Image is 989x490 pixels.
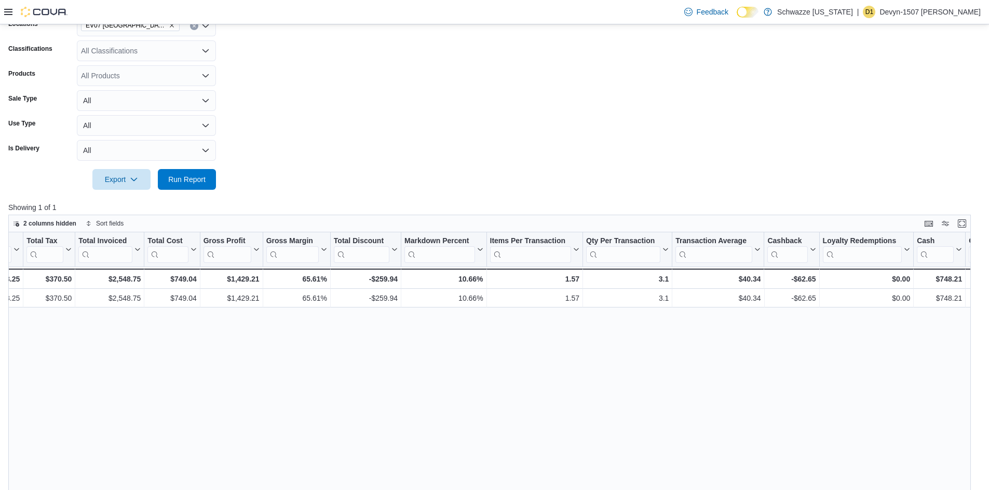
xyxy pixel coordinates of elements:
[26,292,72,304] div: $370.50
[168,174,206,185] span: Run Report
[147,236,188,263] div: Total Cost
[404,292,483,304] div: 10.66%
[78,236,141,263] button: Total Invoiced
[77,90,216,111] button: All
[917,236,962,263] button: Cash
[147,292,196,304] div: $749.04
[78,292,141,304] div: $2,548.75
[78,273,141,285] div: $2,548.75
[404,273,483,285] div: 10.66%
[26,236,63,263] div: Total Tax
[675,236,761,263] button: Transaction Average
[675,236,752,263] div: Transaction Average
[266,273,327,285] div: 65.61%
[767,236,816,263] button: Cashback
[147,236,196,263] button: Total Cost
[81,20,180,31] span: EV07 Paradise Hills
[204,236,251,263] div: Gross Profit
[8,45,52,53] label: Classifications
[404,236,475,246] div: Markdown Percent
[21,7,67,17] img: Cova
[490,236,572,263] div: Items Per Transaction
[767,236,807,246] div: Cashback
[917,273,962,285] div: $748.21
[675,236,752,246] div: Transaction Average
[26,236,63,246] div: Total Tax
[917,236,954,263] div: Cash
[404,236,483,263] button: Markdown Percent
[334,273,398,285] div: -$259.94
[863,6,875,18] div: Devyn-1507 Moye
[586,236,669,263] button: Qty Per Transaction
[158,169,216,190] button: Run Report
[490,236,580,263] button: Items Per Transaction
[334,236,389,263] div: Total Discount
[697,7,728,17] span: Feedback
[23,219,76,228] span: 2 columns hidden
[675,292,761,304] div: $40.34
[204,236,260,263] button: Gross Profit
[266,236,319,263] div: Gross Margin
[879,6,981,18] p: Devyn-1507 [PERSON_NAME]
[490,236,572,246] div: Items Per Transaction
[26,236,72,263] button: Total Tax
[823,273,911,285] div: $0.00
[8,119,35,128] label: Use Type
[26,273,72,285] div: $370.50
[266,292,327,304] div: 65.61%
[92,169,151,190] button: Export
[823,236,911,263] button: Loyalty Redemptions
[675,273,761,285] div: $40.34
[586,236,660,263] div: Qty Per Transaction
[96,219,124,228] span: Sort fields
[266,236,327,263] button: Gross Margin
[586,236,660,246] div: Qty Per Transaction
[147,273,196,285] div: $749.04
[956,217,968,230] button: Enter fullscreen
[586,273,669,285] div: 3.1
[201,72,210,80] button: Open list of options
[823,236,902,263] div: Loyalty Redemptions
[777,6,853,18] p: Schwazze [US_STATE]
[8,69,35,78] label: Products
[865,6,873,18] span: D1
[768,292,816,304] div: -$62.65
[8,202,981,213] p: Showing 1 of 1
[767,273,816,285] div: -$62.65
[823,236,902,246] div: Loyalty Redemptions
[78,236,132,263] div: Total Invoiced
[78,236,132,246] div: Total Invoiced
[767,236,807,263] div: Cashback
[334,292,398,304] div: -$259.94
[147,236,188,246] div: Total Cost
[77,140,216,161] button: All
[201,47,210,55] button: Open list of options
[737,7,758,18] input: Dark Mode
[204,273,260,285] div: $1,429.21
[77,115,216,136] button: All
[404,236,475,263] div: Markdown Percent
[917,292,962,304] div: $748.21
[86,20,167,31] span: EV07 [GEOGRAPHIC_DATA]
[490,292,580,304] div: 1.57
[823,292,911,304] div: $0.00
[680,2,733,22] a: Feedback
[266,236,319,246] div: Gross Margin
[9,217,80,230] button: 2 columns hidden
[204,236,251,246] div: Gross Profit
[923,217,935,230] button: Keyboard shortcuts
[490,273,580,285] div: 1.57
[334,236,389,246] div: Total Discount
[917,236,954,246] div: Cash
[204,292,260,304] div: $1,429.21
[586,292,669,304] div: 3.1
[82,217,128,230] button: Sort fields
[99,169,144,190] span: Export
[8,144,39,152] label: Is Delivery
[169,22,175,29] button: Remove EV07 Paradise Hills from selection in this group
[334,236,398,263] button: Total Discount
[857,6,859,18] p: |
[190,22,198,30] button: Clear input
[201,22,210,30] button: Open list of options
